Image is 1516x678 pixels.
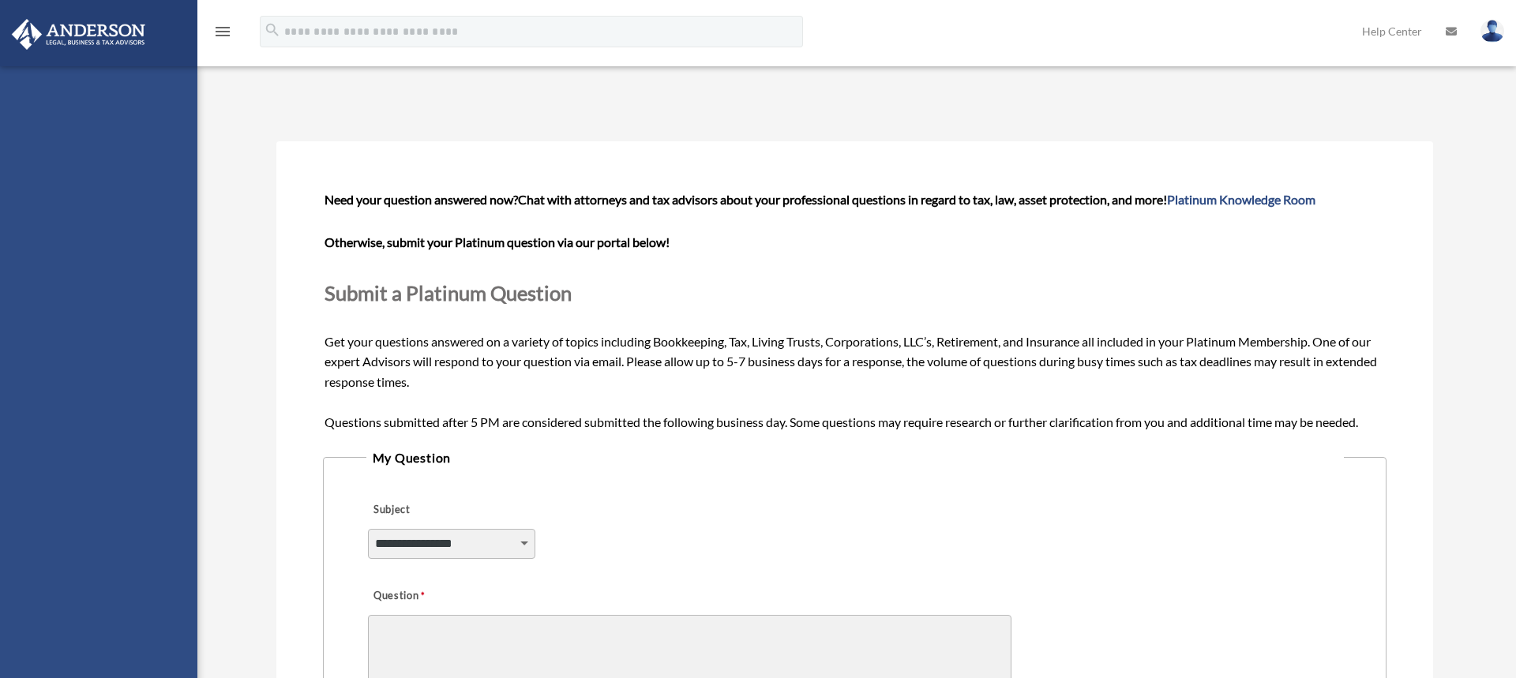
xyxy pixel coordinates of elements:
img: Anderson Advisors Platinum Portal [7,19,150,50]
i: menu [213,22,232,41]
span: Submit a Platinum Question [325,281,572,305]
label: Question [368,586,490,608]
a: Platinum Knowledge Room [1167,192,1315,207]
span: Need your question answered now? [325,192,518,207]
img: User Pic [1480,20,1504,43]
a: menu [213,28,232,41]
b: Otherwise, submit your Platinum question via our portal below! [325,234,670,249]
i: search [264,21,281,39]
span: Get your questions answered on a variety of topics including Bookkeeping, Tax, Living Trusts, Cor... [325,192,1386,429]
label: Subject [368,499,518,521]
legend: My Question [366,447,1344,469]
span: Chat with attorneys and tax advisors about your professional questions in regard to tax, law, ass... [518,192,1315,207]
